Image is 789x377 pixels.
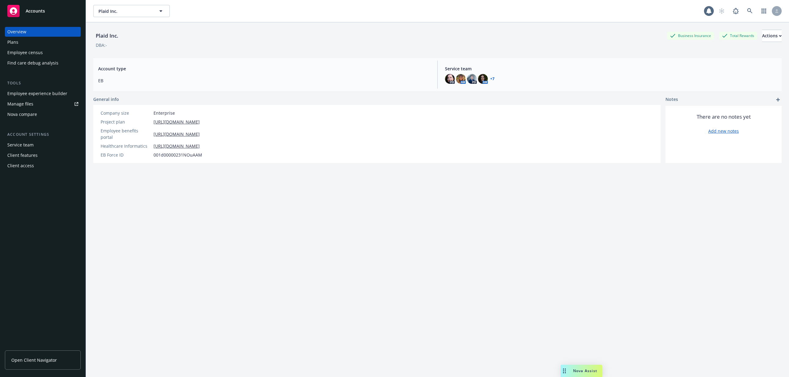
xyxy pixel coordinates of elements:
div: Plans [7,37,18,47]
a: [URL][DOMAIN_NAME] [154,119,200,125]
span: General info [93,96,119,102]
div: Service team [7,140,34,150]
div: Employee census [7,48,43,57]
button: Actions [762,30,782,42]
a: Client features [5,150,81,160]
a: Search [744,5,756,17]
span: There are no notes yet [697,113,751,120]
a: Overview [5,27,81,37]
button: Plaid Inc. [93,5,170,17]
a: [URL][DOMAIN_NAME] [154,143,200,149]
a: Nova compare [5,109,81,119]
span: Open Client Navigator [11,357,57,363]
a: +7 [490,77,495,81]
a: Find care debug analysis [5,58,81,68]
a: Plans [5,37,81,47]
div: Client features [7,150,38,160]
img: photo [445,74,455,84]
span: 001d00000231NOuAAM [154,152,202,158]
a: add [774,96,782,103]
div: Client access [7,161,34,171]
img: photo [478,74,488,84]
button: Nova Assist [561,365,602,377]
img: photo [467,74,477,84]
div: Find care debug analysis [7,58,58,68]
span: Plaid Inc. [98,8,151,14]
span: Nova Assist [573,368,597,373]
div: Employee experience builder [7,89,67,98]
div: Plaid Inc. [93,32,121,40]
a: [URL][DOMAIN_NAME] [154,131,200,137]
a: Manage files [5,99,81,109]
div: EB Force ID [101,152,151,158]
a: Report a Bug [730,5,742,17]
span: EB [98,77,430,84]
div: DBA: - [96,42,107,48]
span: Accounts [26,9,45,13]
a: Accounts [5,2,81,20]
img: photo [456,74,466,84]
div: Drag to move [561,365,568,377]
span: Notes [665,96,678,103]
a: Switch app [758,5,770,17]
div: Employee benefits portal [101,128,151,140]
a: Service team [5,140,81,150]
a: Employee census [5,48,81,57]
div: Company size [101,110,151,116]
div: Overview [7,27,26,37]
span: Service team [445,65,777,72]
div: Project plan [101,119,151,125]
div: Manage files [7,99,33,109]
div: Total Rewards [719,32,757,39]
div: Nova compare [7,109,37,119]
a: Employee experience builder [5,89,81,98]
a: Start snowing [716,5,728,17]
div: Business Insurance [667,32,714,39]
span: Enterprise [154,110,175,116]
div: Tools [5,80,81,86]
div: Healthcare Informatics [101,143,151,149]
a: Client access [5,161,81,171]
span: Account type [98,65,430,72]
div: Account settings [5,131,81,138]
a: Add new notes [708,128,739,134]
